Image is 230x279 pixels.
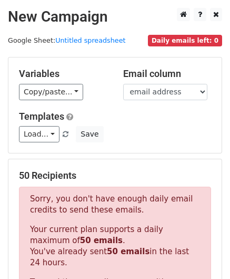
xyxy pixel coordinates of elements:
a: Untitled spreadsheet [55,36,125,44]
a: Daily emails left: 0 [148,36,222,44]
h5: 50 Recipients [19,170,211,181]
strong: 50 emails [80,236,123,245]
button: Save [76,126,103,142]
h5: Variables [19,68,107,80]
a: Copy/paste... [19,84,83,100]
h2: New Campaign [8,8,222,26]
span: Daily emails left: 0 [148,35,222,46]
h5: Email column [123,68,212,80]
p: Your current plan supports a daily maximum of . You've already sent in the last 24 hours. [30,224,200,268]
a: Templates [19,111,64,122]
iframe: Chat Widget [177,228,230,279]
p: Sorry, you don't have enough daily email credits to send these emails. [30,194,200,216]
strong: 50 emails [107,247,149,256]
small: Google Sheet: [8,36,126,44]
a: Load... [19,126,59,142]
